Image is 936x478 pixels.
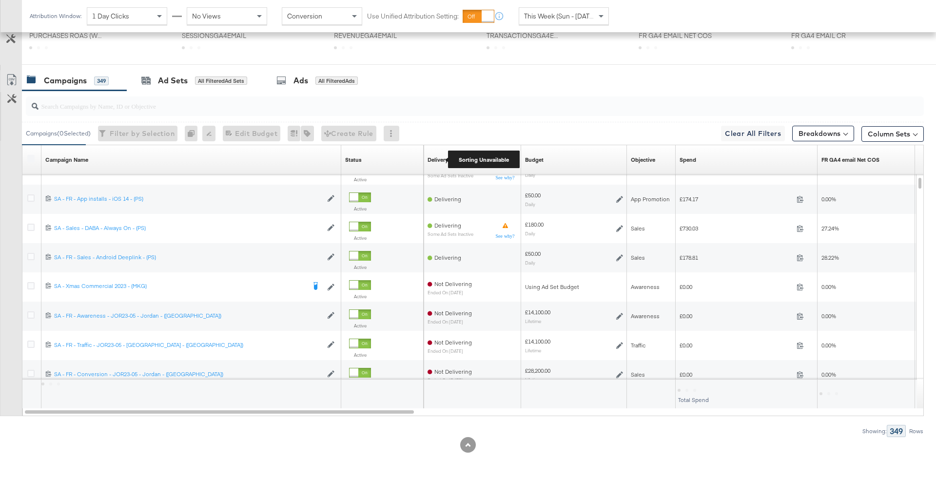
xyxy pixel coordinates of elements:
[158,75,188,86] div: Ad Sets
[54,224,322,232] div: SA - Sales - DABA - Always On - (PS)
[54,341,322,349] div: SA - FR - Traffic - JOR23-05 - [GEOGRAPHIC_DATA] - ([GEOGRAPHIC_DATA])
[861,126,924,142] button: Column Sets
[909,428,924,435] div: Rows
[792,126,854,141] button: Breakdowns
[434,222,461,229] span: Delivering
[192,12,221,20] span: No Views
[434,368,472,375] span: Not Delivering
[428,319,472,325] sub: ended on [DATE]
[525,221,544,229] div: £180.00
[54,253,322,261] div: SA - FR - Sales - Android Deeplink - (PS)
[44,75,87,86] div: Campaigns
[293,75,308,86] div: Ads
[525,230,535,236] sub: Daily
[39,93,841,112] input: Search Campaigns by Name, ID or Objective
[349,176,371,183] label: Active
[45,156,88,164] div: Campaign Name
[428,348,472,354] sub: ended on [DATE]
[434,339,472,346] span: Not Delivering
[434,280,472,287] span: Not Delivering
[54,282,305,292] a: SA - Xmas Commercial 2023 - (MKG)
[721,126,785,141] button: Clear All Filters
[45,156,88,164] a: Your campaign name.
[631,156,655,164] div: Objective
[349,206,371,212] label: Active
[428,156,448,164] div: Delivery
[821,254,839,261] span: 28.22%
[367,12,459,21] label: Use Unified Attribution Setting:
[345,156,362,164] a: Shows the current state of your Ad Campaign.
[428,290,472,295] sub: ended on [DATE]
[525,191,541,199] div: £50.00
[54,224,322,232] a: SA - Sales - DABA - Always On - (PS)
[94,76,109,85] div: 349
[525,156,544,164] a: The maximum amount you're willing to spend on your ads, on average each day or over the lifetime ...
[821,225,839,232] span: 27.24%
[725,128,781,140] span: Clear All Filters
[525,283,623,291] div: Using Ad Set Budget
[525,156,544,164] div: Budget
[54,370,322,379] a: SA - FR - Conversion - JOR23-05 - Jordan - ([GEOGRAPHIC_DATA])
[680,312,793,320] span: £0.00
[349,293,371,300] label: Active
[54,282,305,290] div: SA - Xmas Commercial 2023 - (MKG)
[54,195,322,203] a: SA - FR - App installs - iOS 14 - (PS)
[54,341,322,349] a: SA - FR - Traffic - JOR23-05 - [GEOGRAPHIC_DATA] - ([GEOGRAPHIC_DATA])
[525,250,541,258] div: £50.00
[631,371,645,378] span: Sales
[680,156,696,164] a: The total amount spent to date.
[195,76,247,85] div: All Filtered Ad Sets
[349,323,371,329] label: Active
[525,347,541,353] sub: Lifetime
[349,264,371,270] label: Active
[525,338,550,345] div: £14,100.00
[525,318,541,324] sub: Lifetime
[54,312,322,320] a: SA - FR - Awareness - JOR23-05 - Jordan - ([GEOGRAPHIC_DATA])
[821,195,836,203] span: 0.00%
[821,342,836,349] span: 0.00%
[631,283,660,290] span: Awareness
[434,254,461,261] span: Delivering
[54,253,322,262] a: SA - FR - Sales - Android Deeplink - (PS)
[821,312,836,320] span: 0.00%
[428,156,448,164] a: Reflects the ability of your Ad Campaign to achieve delivery based on ad states, schedule and bud...
[434,195,461,203] span: Delivering
[287,12,322,20] span: Conversion
[680,195,793,203] span: £174.17
[631,312,660,320] span: Awareness
[680,342,793,349] span: £0.00
[349,235,371,241] label: Active
[680,283,793,290] span: £0.00
[821,156,879,164] a: FR GA4 Net COS
[92,12,129,20] span: 1 Day Clicks
[525,260,535,266] sub: Daily
[631,195,670,203] span: App Promotion
[315,76,358,85] div: All Filtered Ads
[185,126,202,141] div: 0
[26,129,91,138] div: Campaigns ( 0 Selected)
[631,156,655,164] a: Your campaign's objective.
[887,425,906,437] div: 349
[525,201,535,207] sub: Daily
[345,156,362,164] div: Status
[680,254,793,261] span: £178.81
[680,225,793,232] span: £730.03
[862,428,887,435] div: Showing:
[54,370,322,378] div: SA - FR - Conversion - JOR23-05 - Jordan - ([GEOGRAPHIC_DATA])
[678,396,709,403] span: Total Spend
[29,13,82,19] div: Attribution Window:
[631,225,645,232] span: Sales
[821,156,879,164] div: FR GA4 email Net COS
[680,371,793,378] span: £0.00
[428,231,473,237] sub: Some Ad Sets Inactive
[821,371,836,378] span: 0.00%
[631,254,645,261] span: Sales
[821,283,836,290] span: 0.00%
[524,12,597,20] span: This Week (Sun - [DATE])
[525,367,550,375] div: £28,200.00
[434,309,472,317] span: Not Delivering
[349,352,371,358] label: Active
[525,308,550,316] div: £14,100.00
